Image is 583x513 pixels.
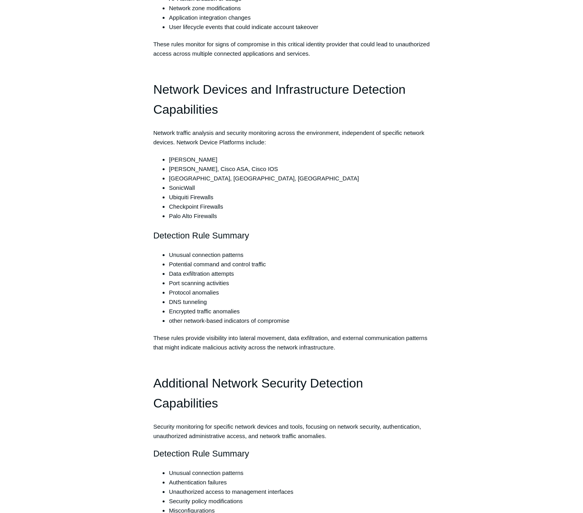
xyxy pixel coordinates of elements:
li: Network zone modifications [169,4,430,13]
li: other network-based indicators of compromise [169,316,430,326]
li: Port scanning activities [169,278,430,288]
li: Protocol anomalies [169,288,430,297]
li: Ubiquiti Firewalls [169,193,430,202]
li: [PERSON_NAME] [169,155,430,164]
li: Encrypted traffic anomalies [169,307,430,316]
li: [GEOGRAPHIC_DATA], [GEOGRAPHIC_DATA], [GEOGRAPHIC_DATA] [169,174,430,183]
li: [PERSON_NAME], Cisco ASA, Cisco IOS [169,164,430,174]
p: Security monitoring for specific network devices and tools, focusing on network security, authent... [153,422,430,441]
li: Potential command and control traffic [169,260,430,269]
li: User lifecycle events that could indicate account takeover [169,22,430,32]
li: DNS tunneling [169,297,430,307]
li: Checkpoint Firewalls [169,202,430,211]
p: These rules provide visibility into lateral movement, data exfiltration, and external communicati... [153,333,430,352]
h2: Detection Rule Summary [153,447,430,460]
p: These rules monitor for signs of compromise in this critical identity provider that could lead to... [153,40,430,58]
h1: Additional Network Security Detection Capabilities [153,373,430,413]
p: Network traffic analysis and security monitoring across the environment, independent of specific ... [153,128,430,147]
li: Unusual connection patterns [169,468,430,478]
li: Unauthorized access to management interfaces [169,487,430,497]
li: Application integration changes [169,13,430,22]
li: SonicWall [169,183,430,193]
h2: Detection Rule Summary [153,229,430,242]
li: Authentication failures [169,478,430,487]
h1: Network Devices and Infrastructure Detection Capabilities [153,80,430,120]
li: Data exfiltration attempts [169,269,430,278]
li: Security policy modifications [169,497,430,506]
li: Unusual connection patterns [169,250,430,260]
li: Palo Alto Firewalls [169,211,430,221]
